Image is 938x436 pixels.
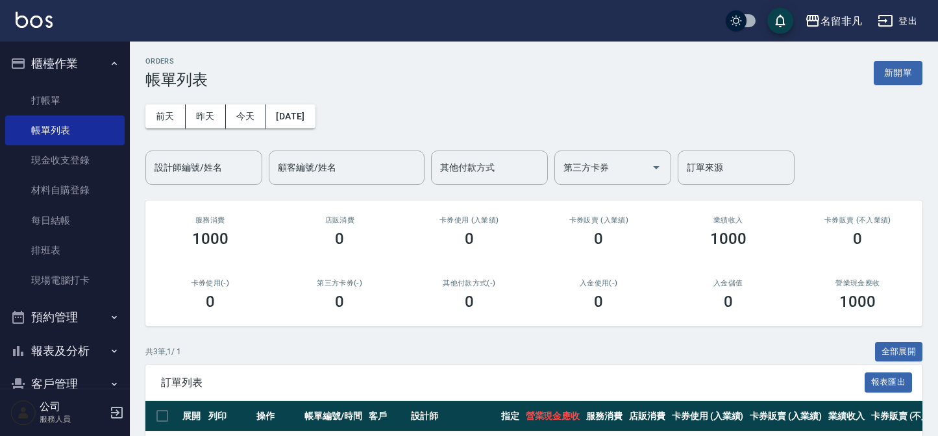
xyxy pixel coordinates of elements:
[5,206,125,236] a: 每日結帳
[875,342,923,362] button: 全部展開
[365,401,408,431] th: 客戶
[5,47,125,80] button: 櫃檯作業
[839,293,876,311] h3: 1000
[291,216,389,224] h2: 店販消費
[335,293,344,311] h3: 0
[523,401,584,431] th: 營業現金應收
[825,401,868,431] th: 業績收入
[583,401,626,431] th: 服務消費
[161,376,865,389] span: 訂單列表
[809,216,907,224] h2: 卡券販賣 (不入業績)
[710,230,747,248] h3: 1000
[865,372,913,393] button: 報表匯出
[853,230,862,248] h3: 0
[145,346,181,357] p: 共 3 筆, 1 / 1
[145,57,208,66] h2: ORDERS
[800,8,867,34] button: 名留非凡
[206,293,215,311] h3: 0
[5,115,125,145] a: 帳單列表
[291,279,389,287] h2: 第三方卡券(-)
[5,265,125,295] a: 現場電腦打卡
[226,104,266,128] button: 今天
[420,216,519,224] h2: 卡券使用 (入業績)
[550,279,648,287] h2: 入金使用(-)
[10,400,36,426] img: Person
[465,293,474,311] h3: 0
[626,401,669,431] th: 店販消費
[161,216,260,224] h3: 服務消費
[40,413,106,425] p: 服務人員
[192,230,228,248] h3: 1000
[498,401,523,431] th: 指定
[669,401,747,431] th: 卡券使用 (入業績)
[40,400,106,413] h5: 公司
[821,13,862,29] div: 名留非凡
[679,279,778,287] h2: 入金儲值
[205,401,253,431] th: 列印
[865,376,913,388] a: 報表匯出
[145,71,208,89] h3: 帳單列表
[420,279,519,287] h2: 其他付款方式(-)
[874,66,922,79] a: 新開單
[646,157,667,178] button: Open
[809,279,907,287] h2: 營業現金應收
[724,293,733,311] h3: 0
[874,61,922,85] button: 新開單
[747,401,825,431] th: 卡券販賣 (入業績)
[145,104,186,128] button: 前天
[465,230,474,248] h3: 0
[5,367,125,401] button: 客戶管理
[5,300,125,334] button: 預約管理
[550,216,648,224] h2: 卡券販賣 (入業績)
[594,230,603,248] h3: 0
[5,236,125,265] a: 排班表
[253,401,301,431] th: 操作
[335,230,344,248] h3: 0
[265,104,315,128] button: [DATE]
[5,175,125,205] a: 材料自購登錄
[301,401,365,431] th: 帳單編號/時間
[16,12,53,28] img: Logo
[872,9,922,33] button: 登出
[5,86,125,115] a: 打帳單
[186,104,226,128] button: 昨天
[161,279,260,287] h2: 卡券使用(-)
[767,8,793,34] button: save
[679,216,778,224] h2: 業績收入
[5,145,125,175] a: 現金收支登錄
[594,293,603,311] h3: 0
[408,401,497,431] th: 設計師
[5,334,125,368] button: 報表及分析
[179,401,205,431] th: 展開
